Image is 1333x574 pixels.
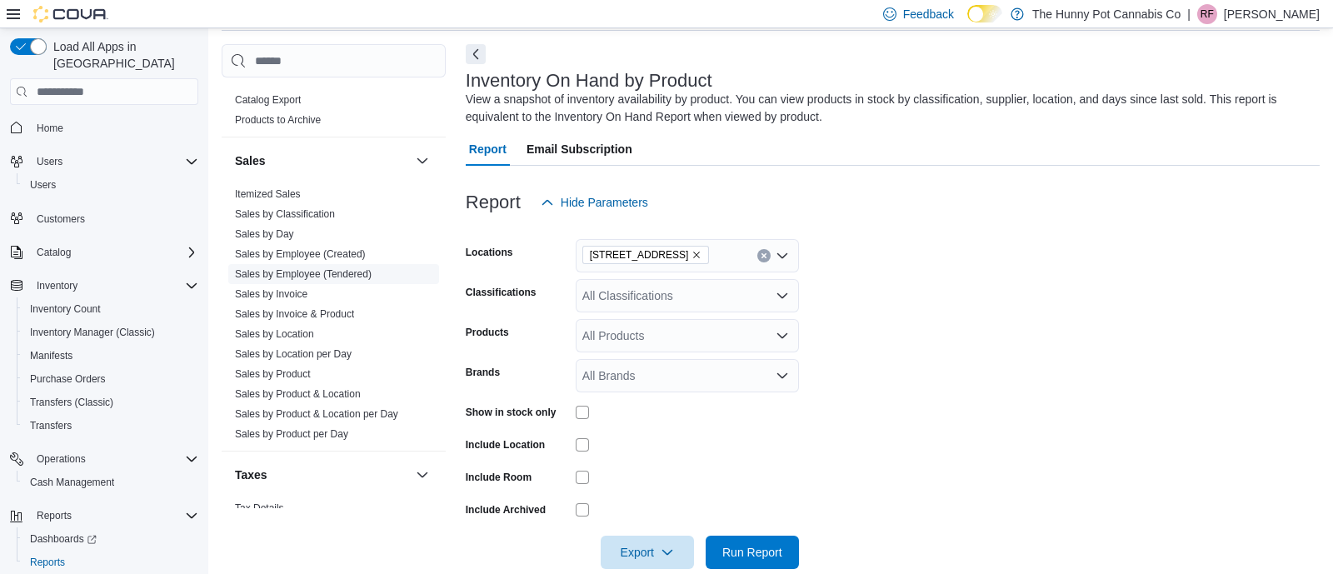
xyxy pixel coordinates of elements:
button: Catalog [30,242,77,262]
span: Home [30,117,198,137]
a: Sales by Location per Day [235,348,352,360]
button: Home [3,115,205,139]
a: Sales by Product & Location per Day [235,408,398,420]
a: Sales by Location [235,328,314,340]
span: Catalog [30,242,198,262]
span: Cash Management [30,476,114,489]
a: Reports [23,552,72,572]
span: Sales by Product & Location per Day [235,407,398,421]
span: Reports [30,506,198,526]
span: Email Subscription [527,132,632,166]
span: Reports [30,556,65,569]
label: Include Archived [466,503,546,517]
span: Catalog [37,246,71,259]
button: Catalog [3,241,205,264]
a: Itemized Sales [235,188,301,200]
span: RF [1201,4,1214,24]
h3: Sales [235,152,266,169]
a: Products to Archive [235,114,321,126]
a: Sales by Invoice [235,288,307,300]
a: Dashboards [23,529,103,549]
button: Reports [17,551,205,574]
a: Customers [30,209,92,229]
button: Reports [3,504,205,527]
span: Sales by Location per Day [235,347,352,361]
span: Sales by Day [235,227,294,241]
button: Manifests [17,344,205,367]
span: Sales by Product per Day [235,427,348,441]
img: Cova [33,6,108,22]
button: Open list of options [776,369,789,382]
span: Tax Details [235,502,284,515]
label: Include Room [466,471,532,484]
a: Catalog Export [235,94,301,106]
p: The Hunny Pot Cannabis Co [1032,4,1181,24]
span: Inventory [37,279,77,292]
span: Sales by Invoice & Product [235,307,354,321]
button: Taxes [235,467,409,483]
span: Users [30,178,56,192]
button: Operations [3,447,205,471]
a: Sales by Product per Day [235,428,348,440]
span: Transfers (Classic) [23,392,198,412]
span: Transfers [30,419,72,432]
span: Sales by Product & Location [235,387,361,401]
span: Itemized Sales [235,187,301,201]
span: Users [37,155,62,168]
span: Purchase Orders [23,369,198,389]
button: Customers [3,207,205,231]
span: Inventory Manager (Classic) [23,322,198,342]
span: Products to Archive [235,113,321,127]
h3: Report [466,192,521,212]
label: Classifications [466,286,537,299]
button: Taxes [412,465,432,485]
button: Open list of options [776,329,789,342]
span: Run Report [722,544,782,561]
div: View a snapshot of inventory availability by product. You can view products in stock by classific... [466,91,1311,126]
p: [PERSON_NAME] [1224,4,1320,24]
label: Show in stock only [466,406,557,419]
label: Include Location [466,438,545,452]
button: Transfers (Classic) [17,391,205,414]
button: Cash Management [17,471,205,494]
span: Report [469,132,507,166]
span: Feedback [903,6,954,22]
h3: Taxes [235,467,267,483]
button: Open list of options [776,289,789,302]
button: Transfers [17,414,205,437]
input: Dark Mode [967,5,1002,22]
span: Hide Parameters [561,194,648,211]
button: Users [30,152,69,172]
span: Customers [30,208,198,229]
a: Sales by Classification [235,208,335,220]
span: Sales by Invoice [235,287,307,301]
span: Home [37,122,63,135]
span: Users [30,152,198,172]
button: Remove 2103 Yonge St from selection in this group [691,250,701,260]
a: Sales by Employee (Tendered) [235,268,372,280]
button: Inventory [30,276,84,296]
a: Inventory Manager (Classic) [23,322,162,342]
span: Inventory Count [30,302,101,316]
span: Users [23,175,198,195]
a: Purchase Orders [23,369,112,389]
span: Transfers [23,416,198,436]
span: Sales by Location [235,327,314,341]
a: Sales by Day [235,228,294,240]
a: Dashboards [17,527,205,551]
span: Inventory Count [23,299,198,319]
span: 2103 Yonge St [582,246,710,264]
button: Hide Parameters [534,186,655,219]
h3: Inventory On Hand by Product [466,71,712,91]
span: Sales by Employee (Created) [235,247,366,261]
span: Customers [37,212,85,226]
button: Sales [412,151,432,171]
span: Sales by Classification [235,207,335,221]
button: Run Report [706,536,799,569]
span: Load All Apps in [GEOGRAPHIC_DATA] [47,38,198,72]
button: Operations [30,449,92,469]
span: Sales by Product [235,367,311,381]
button: Sales [235,152,409,169]
span: Dashboards [30,532,97,546]
span: Operations [37,452,86,466]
